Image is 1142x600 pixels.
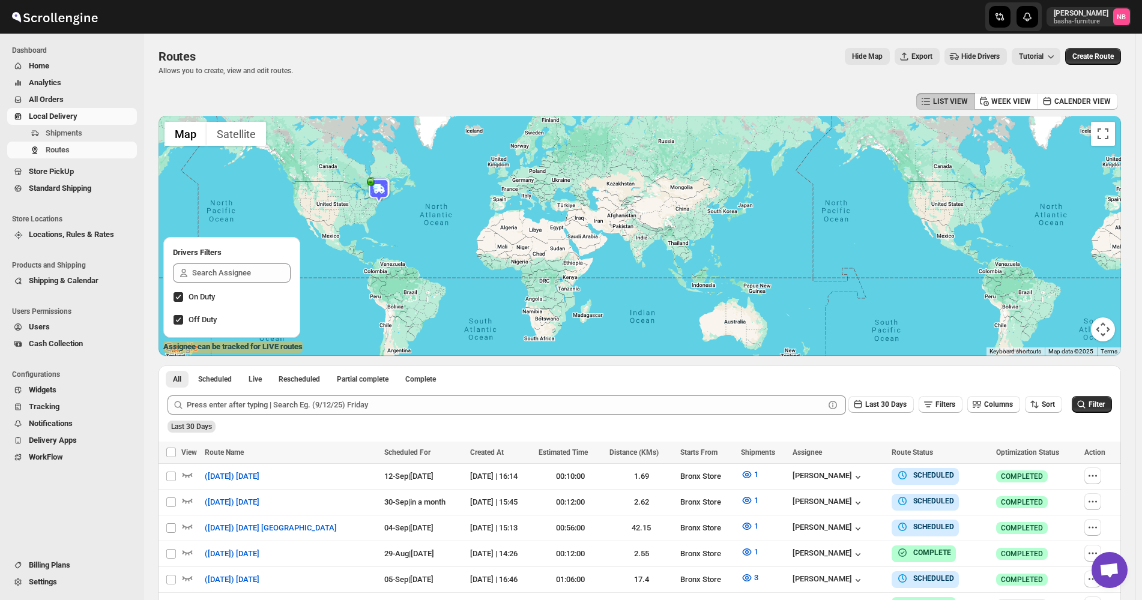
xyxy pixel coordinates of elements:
div: 00:10:00 [539,470,602,482]
span: Live [249,374,262,384]
span: COMPLETED [1001,549,1043,559]
span: COMPLETED [1001,575,1043,584]
div: 00:12:00 [539,496,602,508]
span: ([DATE]) [DATE] [GEOGRAPHIC_DATA] [205,522,337,534]
div: 2.62 [609,496,673,508]
button: Map camera controls [1091,317,1115,341]
button: [PERSON_NAME] [793,548,864,560]
span: Store PickUp [29,167,74,176]
button: COMPLETE [896,547,951,559]
span: Delivery Apps [29,436,77,445]
span: Dashboard [12,46,138,55]
img: Google [162,340,201,356]
button: 1 [734,465,766,484]
span: Route Status [892,448,933,457]
span: ([DATE]) [DATE] [205,496,259,508]
button: Columns [967,396,1020,413]
button: All routes [166,371,189,388]
span: 1 [754,496,758,505]
span: Widgets [29,385,56,394]
button: Create Route [1065,48,1121,65]
span: Partial complete [337,374,388,384]
b: COMPLETE [913,548,951,557]
button: Settings [7,574,137,590]
div: Bronx Store [680,522,733,534]
button: Last 30 Days [848,396,914,413]
text: NB [1117,13,1126,21]
span: Nael Basha [1113,8,1130,25]
button: Sort [1025,396,1062,413]
span: Assignee [793,448,822,457]
span: Home [29,61,49,70]
button: ([DATE]) [DATE] [198,493,267,512]
div: 17.4 [609,574,673,586]
button: SCHEDULED [896,469,954,481]
div: 00:56:00 [539,522,602,534]
span: Cash Collection [29,339,83,348]
b: SCHEDULED [913,471,954,479]
span: Create Route [1072,52,1114,61]
button: Export [895,48,940,65]
p: Allows you to create, view and edit routes. [159,66,293,76]
button: Delivery Apps [7,432,137,449]
span: CALENDER VIEW [1054,97,1111,106]
div: 00:12:00 [539,548,602,560]
span: ([DATE]) [DATE] [205,574,259,586]
button: [PERSON_NAME] [793,497,864,509]
span: Analytics [29,78,61,87]
span: Configurations [12,370,138,379]
button: SCHEDULED [896,521,954,533]
span: Billing Plans [29,560,70,569]
span: COMPLETED [1001,497,1043,507]
a: Open chat [1092,552,1128,588]
span: COMPLETED [1001,523,1043,533]
label: Assignee can be tracked for LIVE routes [163,341,303,353]
button: Filters [919,396,962,413]
span: Sort [1042,400,1055,409]
button: Show street map [165,122,207,146]
span: Store Locations [12,214,138,224]
button: ([DATE]) [DATE] [GEOGRAPHIC_DATA] [198,518,344,538]
span: Users Permissions [12,307,138,316]
span: Scheduled [198,374,232,384]
span: All Orders [29,95,64,104]
span: Scheduled For [384,448,431,457]
span: View [181,448,197,457]
span: 05-Sep | [DATE] [384,575,434,584]
div: 2.55 [609,548,673,560]
div: [PERSON_NAME] [793,471,864,483]
button: SCHEDULED [896,572,954,584]
span: ([DATE]) [DATE] [205,470,259,482]
span: Locations, Rules & Rates [29,230,114,239]
button: Shipping & Calendar [7,272,137,289]
span: Columns [984,400,1013,409]
span: Action [1084,448,1105,457]
span: Tutorial [1019,52,1044,61]
span: 1 [754,521,758,530]
button: Cash Collection [7,335,137,352]
button: [PERSON_NAME] [793,523,864,535]
span: All [173,374,181,384]
button: Notifications [7,415,137,432]
button: User menu [1047,7,1131,26]
button: [PERSON_NAME] [793,574,864,586]
span: Filter [1089,400,1105,409]
span: Hide Map [852,52,883,61]
span: Export [911,52,932,61]
button: Hide Drivers [944,48,1007,65]
span: Complete [405,374,436,384]
p: [PERSON_NAME] [1054,8,1108,18]
button: SCHEDULED [896,495,954,507]
span: Starts From [680,448,718,457]
span: Distance (KMs) [609,448,659,457]
button: CALENDER VIEW [1038,93,1118,110]
button: ([DATE]) [DATE] [198,544,267,563]
span: ([DATE]) [DATE] [205,548,259,560]
div: [DATE] | 16:46 [470,574,531,586]
span: Optimization Status [996,448,1059,457]
input: Press enter after typing | Search Eg. (9/12/25) Friday [187,395,824,415]
button: Widgets [7,382,137,398]
button: WorkFlow [7,449,137,466]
